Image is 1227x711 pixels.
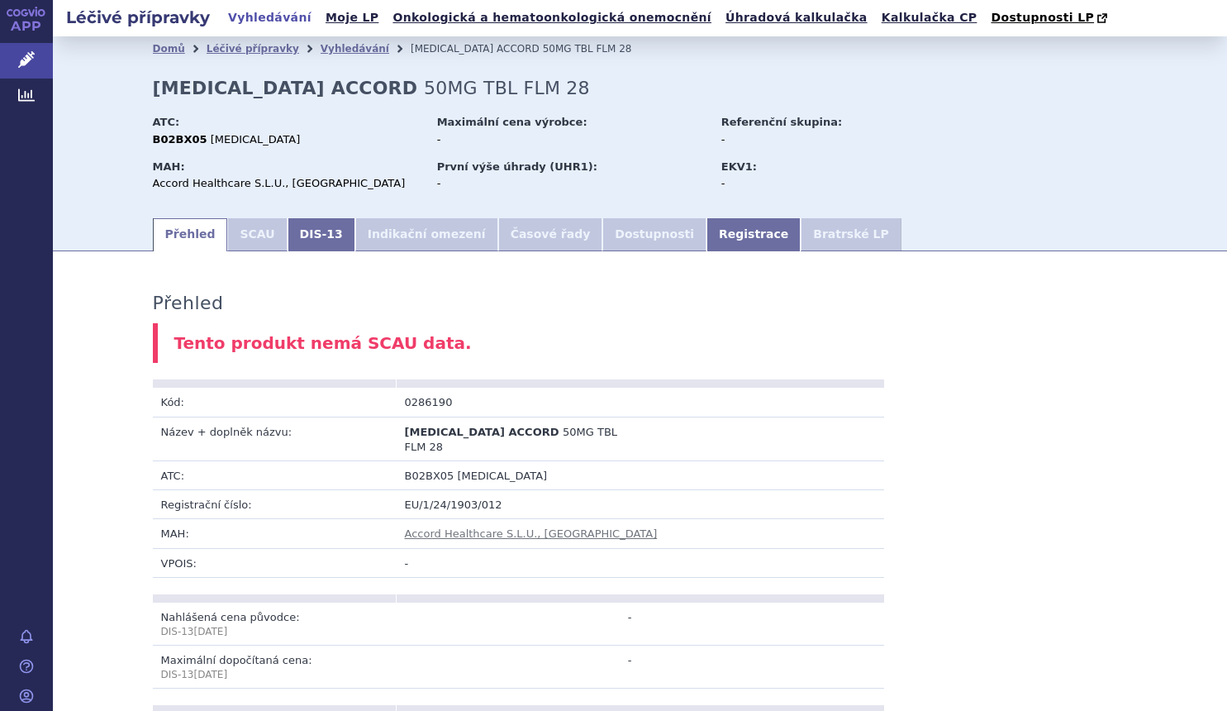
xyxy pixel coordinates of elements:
a: Accord Healthcare S.L.U., [GEOGRAPHIC_DATA] [405,527,658,540]
a: Registrace [706,218,801,251]
a: Úhradová kalkulačka [721,7,873,29]
span: [MEDICAL_DATA] [211,133,301,146]
a: Dostupnosti LP [986,7,1115,30]
span: [DATE] [194,626,228,637]
span: 50MG TBL FLM 28 [543,43,632,55]
td: - [397,645,640,688]
td: - [397,548,884,577]
span: [MEDICAL_DATA] ACCORD [405,426,559,438]
span: [MEDICAL_DATA] [457,470,547,482]
a: Vyhledávání [321,43,389,55]
div: - [721,132,907,147]
a: Přehled [153,218,228,251]
p: DIS-13 [161,668,388,682]
span: [MEDICAL_DATA] ACCORD [411,43,540,55]
strong: První výše úhrady (UHR1): [437,160,597,173]
td: Registrační číslo: [153,490,397,519]
strong: B02BX05 [153,133,207,146]
div: - [437,132,706,147]
span: 50MG TBL FLM 28 [424,78,590,98]
strong: ATC: [153,116,180,128]
div: - [437,176,706,191]
td: MAH: [153,519,397,548]
td: - [397,603,640,646]
a: DIS-13 [288,218,355,251]
td: Kód: [153,388,397,417]
p: DIS-13 [161,625,388,639]
td: EU/1/24/1903/012 [397,490,884,519]
span: B02BX05 [405,470,454,482]
a: Moje LP [321,7,383,29]
span: Dostupnosti LP [991,11,1094,24]
a: Kalkulačka CP [877,7,982,29]
a: Vyhledávání [223,7,316,29]
strong: Referenční skupina: [721,116,842,128]
td: Název + doplněk názvu: [153,417,397,460]
span: [DATE] [194,669,228,680]
span: 50MG TBL FLM 28 [405,426,618,453]
td: ATC: [153,461,397,490]
a: Onkologická a hematoonkologická onemocnění [388,7,716,29]
a: Léčivé přípravky [207,43,299,55]
h3: Přehled [153,293,224,314]
div: Accord Healthcare S.L.U., [GEOGRAPHIC_DATA] [153,176,421,191]
td: 0286190 [397,388,640,417]
td: Nahlášená cena původce: [153,603,397,646]
strong: Maximální cena výrobce: [437,116,587,128]
td: Maximální dopočítaná cena: [153,645,397,688]
strong: EKV1: [721,160,757,173]
div: - [721,176,907,191]
strong: [MEDICAL_DATA] ACCORD [153,78,418,98]
td: VPOIS: [153,548,397,577]
h2: Léčivé přípravky [53,6,223,29]
div: Tento produkt nemá SCAU data. [153,323,1128,364]
strong: MAH: [153,160,185,173]
a: Domů [153,43,185,55]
